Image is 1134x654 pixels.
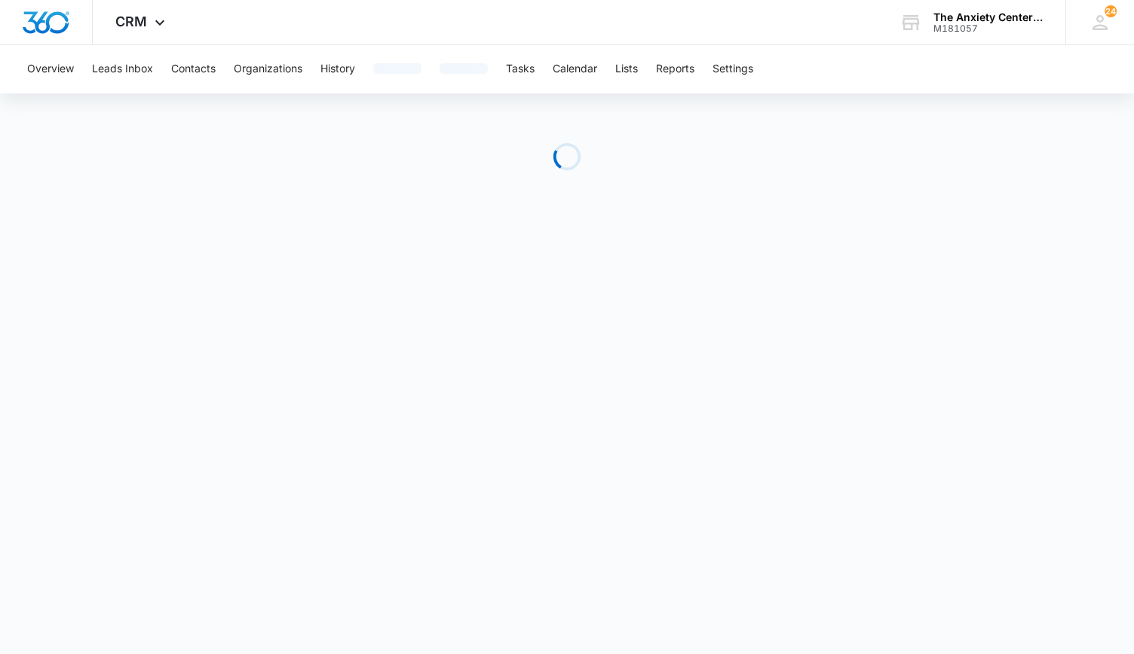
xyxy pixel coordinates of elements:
button: Reports [656,45,694,93]
span: CRM [115,14,147,29]
button: Tasks [506,45,535,93]
span: 24 [1105,5,1117,17]
button: Overview [27,45,74,93]
button: Leads Inbox [92,45,153,93]
div: account id [933,23,1044,34]
div: account name [933,11,1044,23]
button: History [320,45,355,93]
button: Contacts [171,45,216,93]
div: notifications count [1105,5,1117,17]
button: Calendar [553,45,597,93]
button: Settings [713,45,753,93]
button: Organizations [234,45,302,93]
button: Lists [615,45,638,93]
